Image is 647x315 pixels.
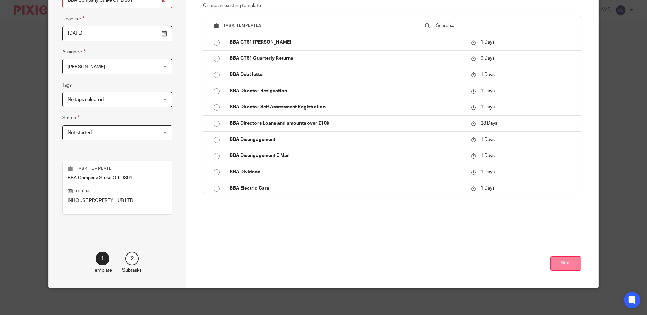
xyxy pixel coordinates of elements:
span: 1 Days [481,40,495,45]
p: Template [93,267,112,274]
p: BBA Director Self Assessment Registration [230,104,464,111]
span: 1 Days [481,153,495,158]
div: 1 [96,252,109,265]
p: BBA CT61 Quarterly Returns [230,55,464,62]
label: Assignee [62,48,85,56]
span: [PERSON_NAME] [68,65,105,69]
label: Deadline [62,15,84,23]
p: BBA Disengagement [230,136,464,143]
p: BBA Director Resignation [230,88,464,94]
p: BBA Disengagement E Mail [230,152,464,159]
span: No tags selected [68,97,104,102]
span: 1 Days [481,186,495,191]
input: Pick a date [62,26,172,41]
span: Task templates [223,24,262,27]
p: Client [68,189,167,194]
p: BBA Electric Cars [230,185,464,192]
input: Search... [435,22,574,29]
span: 1 Days [481,105,495,110]
p: BBA Debt letter [230,71,464,78]
p: Subtasks [122,267,142,274]
span: 28 Days [481,121,497,126]
label: Tags [62,82,72,89]
p: BBA Company Strike Off DS01 [68,175,167,181]
span: 1 Days [481,137,495,142]
p: BBA Dividend [230,169,464,175]
p: INHOUSE PROPERTY HUB LTD [68,197,167,204]
div: 2 [125,252,139,265]
p: Task template [68,166,167,171]
span: 1 Days [481,89,495,93]
span: 1 Days [481,72,495,77]
span: 9 Days [481,56,495,61]
label: Status [62,114,80,122]
span: 1 Days [481,170,495,174]
span: Not started [68,130,92,135]
p: BBA Directors Loans and amounts over £10k [230,120,464,127]
button: Next [550,256,581,271]
p: BBA CT61 [PERSON_NAME] [230,39,464,46]
p: Or use an existing template [203,2,581,9]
